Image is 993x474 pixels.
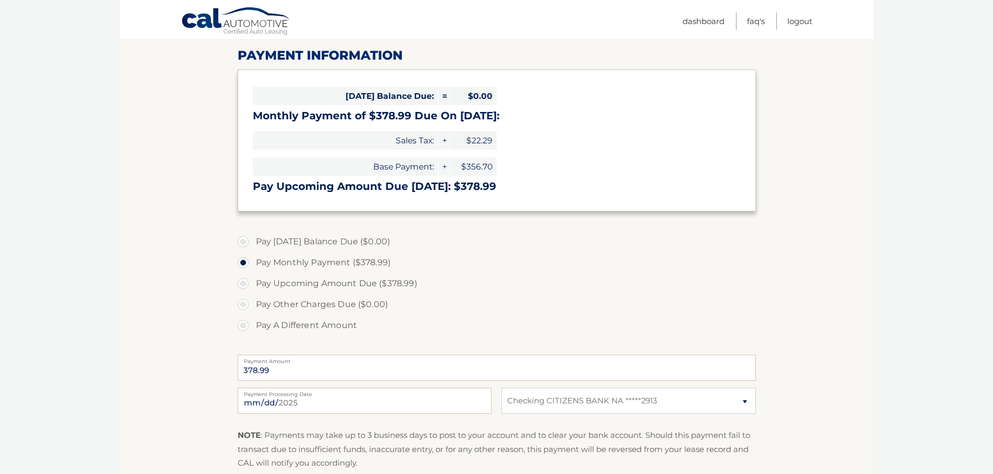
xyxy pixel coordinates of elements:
a: Cal Automotive [181,7,291,37]
span: Sales Tax: [253,131,438,150]
a: FAQ's [747,13,765,30]
label: Pay Upcoming Amount Due ($378.99) [238,273,756,294]
label: Pay A Different Amount [238,315,756,336]
label: Payment Processing Date [238,388,492,396]
span: + [439,131,449,150]
h3: Monthly Payment of $378.99 Due On [DATE]: [253,109,741,122]
p: : Payments may take up to 3 business days to post to your account and to clear your bank account.... [238,428,756,470]
span: + [439,157,449,176]
a: Logout [787,13,812,30]
label: Pay Monthly Payment ($378.99) [238,252,756,273]
h2: Payment Information [238,48,756,63]
span: $0.00 [450,87,497,105]
h3: Pay Upcoming Amount Due [DATE]: $378.99 [253,180,741,193]
span: = [439,87,449,105]
label: Pay [DATE] Balance Due ($0.00) [238,231,756,252]
span: $22.29 [450,131,497,150]
label: Pay Other Charges Due ($0.00) [238,294,756,315]
span: $356.70 [450,157,497,176]
span: [DATE] Balance Due: [253,87,438,105]
label: Payment Amount [238,355,756,363]
strong: NOTE [238,430,261,440]
a: Dashboard [683,13,724,30]
input: Payment Amount [238,355,756,381]
span: Base Payment: [253,157,438,176]
input: Payment Date [238,388,492,414]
